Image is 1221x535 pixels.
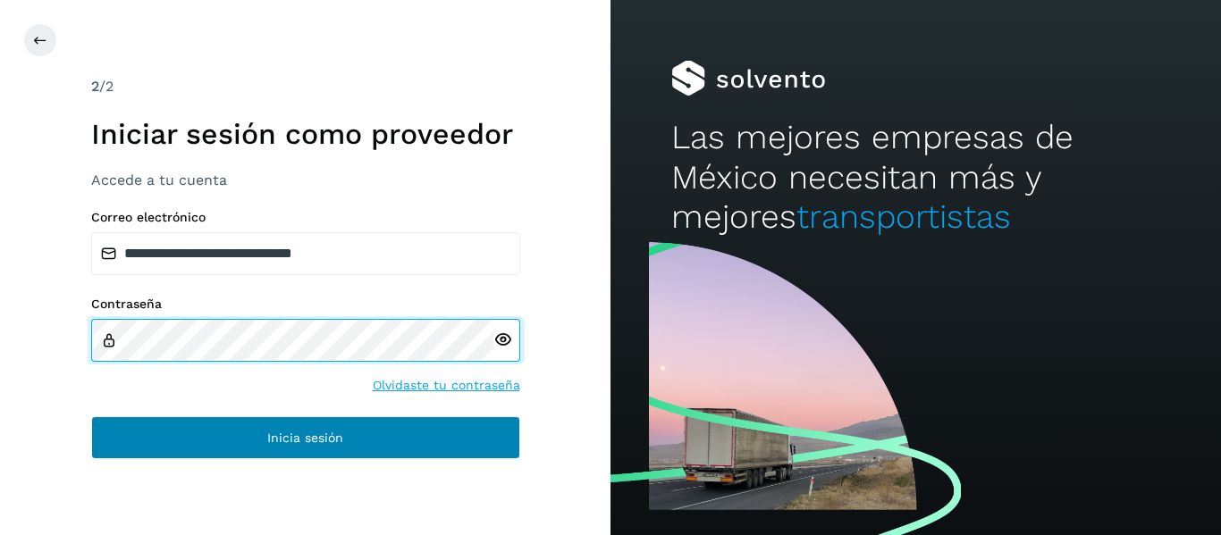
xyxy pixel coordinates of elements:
label: Contraseña [91,297,520,312]
button: Inicia sesión [91,416,520,459]
span: Inicia sesión [267,431,343,444]
label: Correo electrónico [91,210,520,225]
h2: Las mejores empresas de México necesitan más y mejores [671,118,1159,237]
h1: Iniciar sesión como proveedor [91,117,520,151]
h3: Accede a tu cuenta [91,171,520,188]
span: transportistas [796,197,1011,236]
span: 2 [91,78,99,95]
div: /2 [91,76,520,97]
a: Olvidaste tu contraseña [373,376,520,395]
